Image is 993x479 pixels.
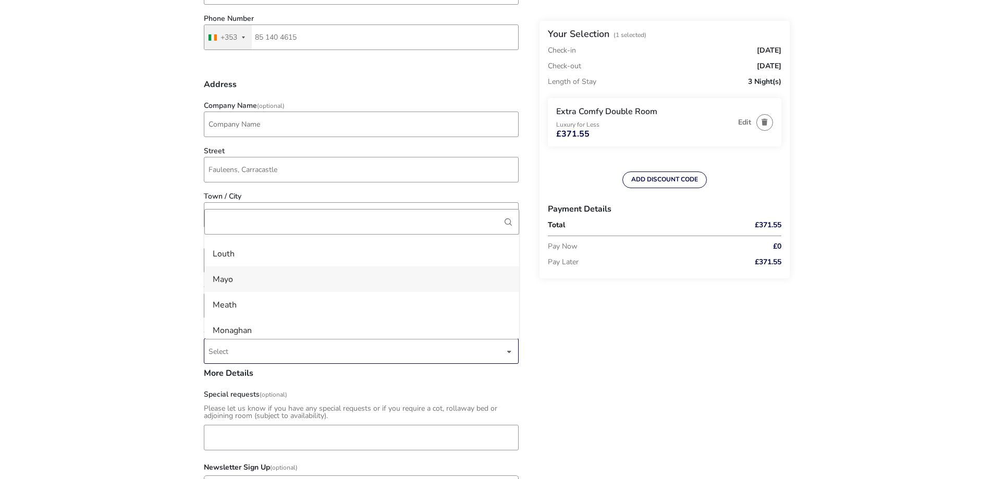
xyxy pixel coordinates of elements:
span: £371.55 [755,222,781,229]
div: +353 [220,34,237,41]
h2: Your Selection [548,28,609,40]
p: Check-in [548,47,576,54]
label: Street [204,148,225,155]
span: £0 [773,243,781,250]
p-dropdown: Country [204,301,519,311]
input: street [204,157,519,182]
p: Total [548,222,734,229]
li: [object Object] [204,317,519,343]
p: Length of Stay [548,74,596,90]
p-dropdown: County [204,347,519,357]
h3: Newsletter Sign Up [204,456,519,475]
p: Pay Now [548,239,734,254]
label: Town / City [204,193,241,200]
span: 3 Night(s) [748,78,781,85]
span: [DATE] [757,47,781,54]
div: Please let us know if you have any special requests or if you require a cot, rollaway bed or adjo... [204,405,519,420]
button: Selected country [204,25,252,50]
h3: More Details [204,369,519,386]
span: £371.55 [755,259,781,266]
div: Monaghan [213,322,252,339]
span: (Optional) [257,102,285,110]
div: Louth [213,245,235,262]
p: Check-out [548,58,581,74]
span: £371.55 [556,130,590,138]
label: Phone Number [204,15,254,22]
h3: Address [204,80,519,97]
h3: Payment Details [548,196,781,222]
li: [object Object] [204,292,519,317]
span: (Optional) [270,463,298,472]
label: County [204,329,227,336]
label: Post / Zip Code [204,238,254,245]
div: Meath [213,297,237,313]
button: ADD DISCOUNT CODE [622,171,707,188]
span: Select [209,347,228,357]
label: Country [204,284,230,291]
p: Luxury for Less [556,121,733,128]
input: field_147 [204,425,519,450]
li: [object Object] [204,241,519,266]
span: (Optional) [260,390,287,399]
li: [object Object] [204,266,519,292]
div: dropdown trigger [507,341,512,362]
span: Select [209,339,505,363]
input: post [204,248,519,273]
input: Phone Number [204,24,519,50]
div: Mayo [213,271,233,288]
h3: Extra Comfy Double Room [556,106,733,117]
input: town [204,202,519,228]
span: (1 Selected) [614,31,646,39]
span: [DATE] [757,63,781,70]
p: Pay Later [548,254,734,270]
button: Edit [738,118,751,126]
label: Company Name [204,102,285,109]
input: company [204,112,519,137]
label: Special requests [204,391,287,398]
